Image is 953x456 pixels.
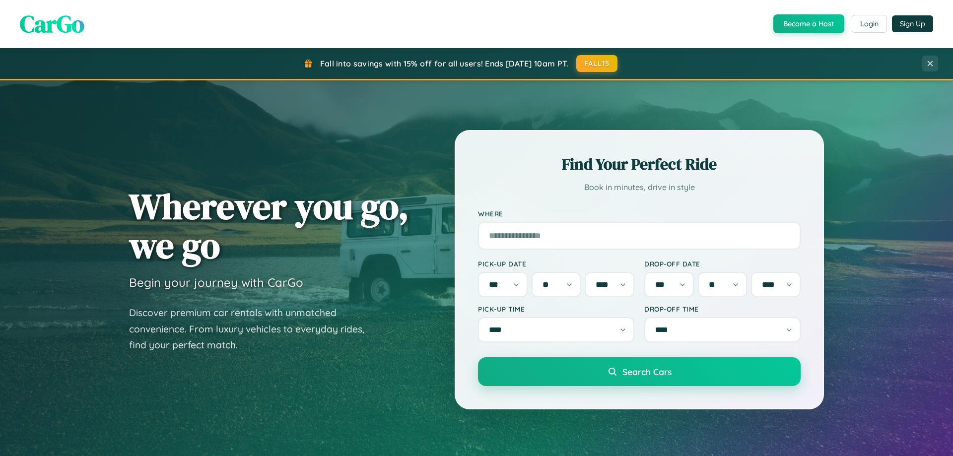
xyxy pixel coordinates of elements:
h1: Wherever you go, we go [129,187,409,265]
button: FALL15 [576,55,618,72]
label: Pick-up Date [478,260,634,268]
label: Where [478,209,801,218]
h3: Begin your journey with CarGo [129,275,303,290]
button: Sign Up [892,15,933,32]
span: Search Cars [622,366,672,377]
label: Drop-off Time [644,305,801,313]
h2: Find Your Perfect Ride [478,153,801,175]
button: Search Cars [478,357,801,386]
label: Pick-up Time [478,305,634,313]
span: Fall into savings with 15% off for all users! Ends [DATE] 10am PT. [320,59,569,68]
p: Book in minutes, drive in style [478,180,801,195]
span: CarGo [20,7,84,40]
button: Login [852,15,887,33]
button: Become a Host [773,14,844,33]
label: Drop-off Date [644,260,801,268]
p: Discover premium car rentals with unmatched convenience. From luxury vehicles to everyday rides, ... [129,305,377,353]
